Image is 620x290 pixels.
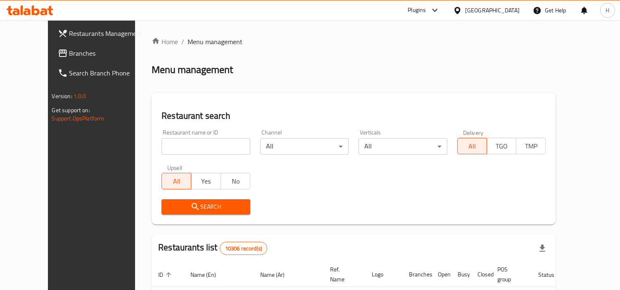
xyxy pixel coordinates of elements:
h2: Menu management [152,63,233,76]
span: POS group [497,264,522,284]
div: Export file [532,238,552,258]
label: Upsell [167,165,183,170]
span: Name (En) [190,270,227,280]
th: Busy [451,262,471,287]
span: H [606,6,609,15]
h2: Restaurants list [158,241,267,255]
span: Ref. Name [330,264,355,284]
div: Plugins [408,5,426,15]
span: Yes [195,175,217,187]
a: Restaurants Management [51,24,152,43]
li: / [181,37,184,47]
span: 10306 record(s) [220,245,267,252]
label: Delivery [463,130,484,135]
span: All [165,175,188,187]
span: Status [538,270,565,280]
a: Branches [51,43,152,63]
input: Search for restaurant name or ID.. [162,138,250,155]
button: Yes [191,173,221,189]
button: All [457,138,487,154]
div: Total records count [220,242,267,255]
span: Name (Ar) [260,270,295,280]
th: Branches [402,262,431,287]
button: All [162,173,191,189]
span: Branches [69,48,145,58]
button: Search [162,199,250,215]
h2: Restaurant search [162,110,546,122]
span: 1.0.0 [74,91,86,101]
span: All [461,140,484,152]
div: [GEOGRAPHIC_DATA] [465,6,520,15]
span: Restaurants Management [69,28,145,38]
span: Menu management [188,37,242,47]
th: Open [431,262,451,287]
span: TGO [490,140,513,152]
span: ID [158,270,174,280]
th: Closed [471,262,491,287]
button: TGO [487,138,516,154]
nav: breadcrumb [152,37,556,47]
button: No [221,173,250,189]
span: Search [168,202,244,212]
span: Version: [52,91,72,101]
div: All [359,138,447,155]
span: TMP [520,140,542,152]
span: No [224,175,247,187]
a: Home [152,37,178,47]
div: All [260,138,349,155]
span: Search Branch Phone [69,68,145,78]
button: TMP [516,138,546,154]
span: Get support on: [52,105,90,116]
th: Logo [365,262,402,287]
a: Search Branch Phone [51,63,152,83]
a: Support.OpsPlatform [52,113,105,124]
